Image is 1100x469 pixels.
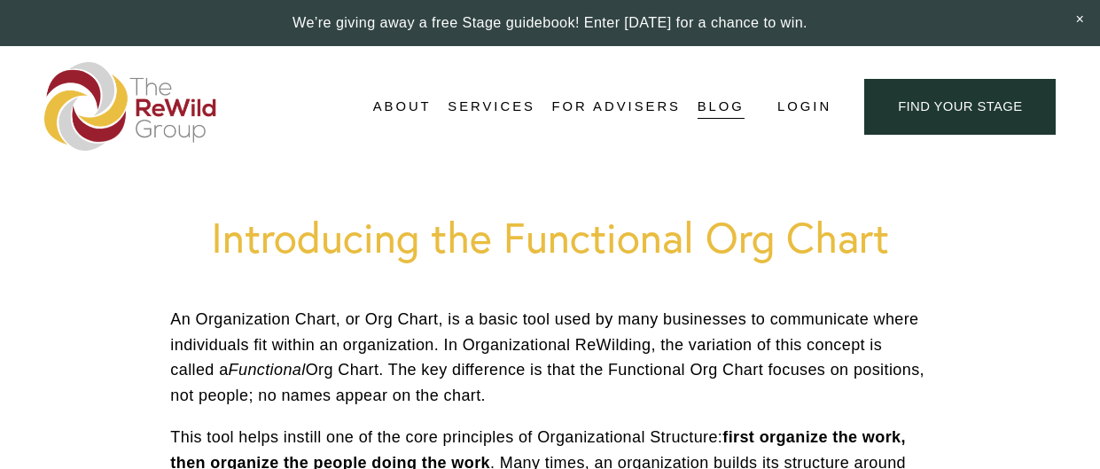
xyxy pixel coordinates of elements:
a: Blog [698,94,745,121]
span: Services [448,95,535,119]
a: folder dropdown [373,94,432,121]
a: find your stage [864,79,1056,135]
img: The ReWild Group [44,62,218,151]
a: For Advisers [552,94,681,121]
h1: Introducing the Functional Org Chart [170,212,929,262]
a: folder dropdown [448,94,535,121]
a: Login [777,95,831,119]
span: About [373,95,432,119]
em: Functional [229,361,306,379]
p: An Organization Chart, or Org Chart, is a basic tool used by many businesses to communicate where... [170,307,929,409]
